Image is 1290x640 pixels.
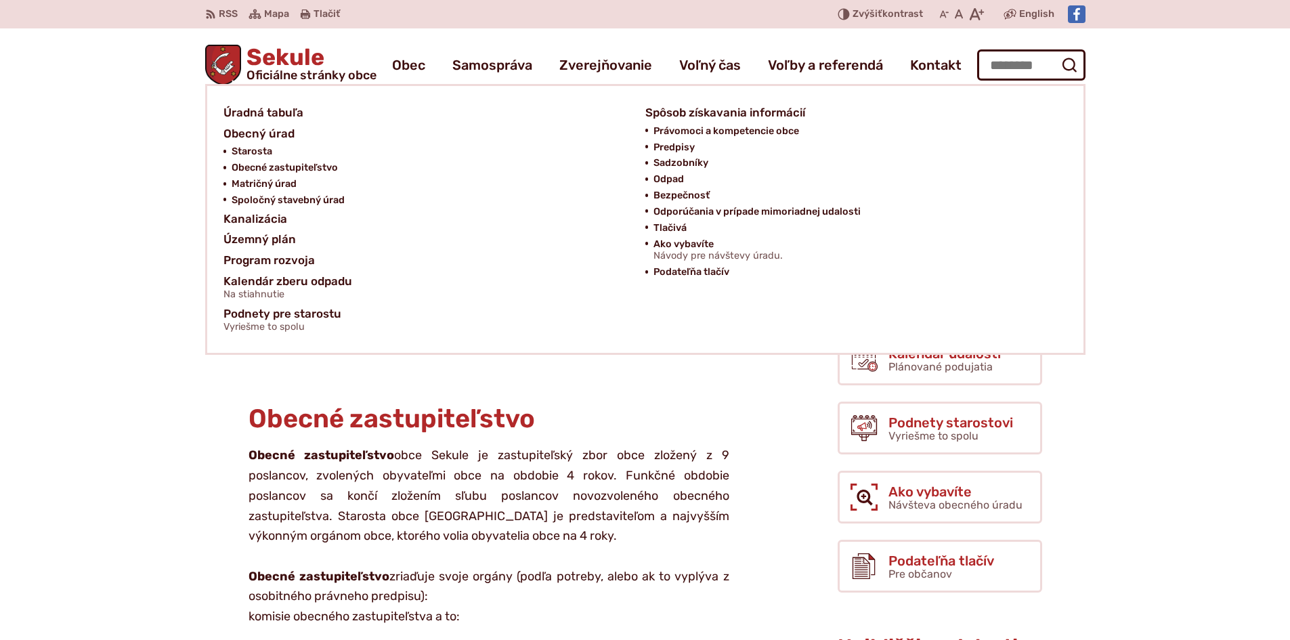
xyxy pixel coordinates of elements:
[205,45,377,85] a: Logo Sekule, prejsť na domovskú stránku.
[232,144,629,160] a: Starosta
[223,271,352,304] span: Kalendár zberu odpadu
[838,540,1042,593] a: Podateľňa tlačív Pre občanov
[223,271,629,304] a: Kalendár zberu odpaduNa stiahnutie
[223,250,629,271] a: Program rozvoja
[452,46,532,84] a: Samospráva
[559,46,652,84] a: Zverejňovanie
[645,102,805,123] span: Spôsob získavania informácií
[910,46,962,84] a: Kontakt
[392,46,425,84] a: Obec
[314,9,340,20] span: Tlačiť
[205,45,242,85] img: Prejsť na domovskú stránku
[768,46,883,84] a: Voľby a referendá
[241,46,377,81] span: Sekule
[888,568,952,580] span: Pre občanov
[653,155,708,171] span: Sadzobníky
[249,403,535,434] span: Obecné zastupiteľstvo
[232,192,629,209] a: Spoločný stavebný úrad
[223,289,352,300] span: Na stiahnutie
[232,144,272,160] span: Starosta
[223,123,295,144] span: Obecný úrad
[653,155,1051,171] a: Sadzobníky
[838,402,1042,454] a: Podnety starostovi Vyriešme to spolu
[653,220,1051,236] a: Tlačivá
[653,188,1051,204] a: Bezpečnosť
[223,322,341,333] span: Vyriešme to spolu
[223,102,303,123] span: Úradná tabuľa
[853,8,882,20] span: Zvýšiť
[888,498,1023,511] span: Návšteva obecného úradu
[645,102,1051,123] a: Spôsob získavania informácií
[653,251,783,261] span: Návody pre návštevy úradu.
[653,140,695,156] span: Predpisy
[223,209,287,230] span: Kanalizácia
[232,176,629,192] a: Matričný úrad
[653,204,861,220] span: Odporúčania v prípade mimoriadnej udalosti
[223,209,629,230] a: Kanalizácia
[653,236,783,265] span: Ako vybavíte
[653,123,799,140] span: Právomoci a kompetencie obce
[232,160,338,176] span: Obecné zastupiteľstvo
[223,229,296,250] span: Územný plán
[223,250,315,271] span: Program rozvoja
[653,264,729,280] span: Podateľňa tlačív
[1068,5,1085,23] img: Prejsť na Facebook stránku
[888,360,993,373] span: Plánované podujatia
[219,6,238,22] span: RSS
[232,160,629,176] a: Obecné zastupiteľstvo
[653,171,684,188] span: Odpad
[223,303,341,337] span: Podnety pre starostu
[653,188,710,204] span: Bezpečnosť
[264,6,289,22] span: Mapa
[653,123,1051,140] a: Právomoci a kompetencie obce
[679,46,741,84] a: Voľný čas
[653,204,1051,220] a: Odporúčania v prípade mimoriadnej udalosti
[223,123,629,144] a: Obecný úrad
[653,140,1051,156] a: Predpisy
[838,333,1042,385] a: Kalendár udalostí Plánované podujatia
[246,69,377,81] span: Oficiálne stránky obce
[1019,6,1054,22] span: English
[232,176,297,192] span: Matričný úrad
[232,192,345,209] span: Spoločný stavebný úrad
[1016,6,1057,22] a: English
[888,346,1001,361] span: Kalendár udalostí
[223,229,629,250] a: Územný plán
[888,415,1013,430] span: Podnety starostovi
[223,303,1051,337] a: Podnety pre starostuVyriešme to spolu
[249,569,389,584] strong: Obecné zastupiteľstvo
[249,448,395,463] strong: Obecné zastupiteľstvo
[653,220,687,236] span: Tlačivá
[838,471,1042,524] a: Ako vybavíte Návšteva obecného úradu
[888,553,994,568] span: Podateľňa tlačív
[888,429,979,442] span: Vyriešme to spolu
[223,102,629,123] a: Úradná tabuľa
[653,171,1051,188] a: Odpad
[653,236,1051,265] a: Ako vybavíteNávody pre návštevy úradu.
[653,264,1051,280] a: Podateľňa tlačív
[249,446,729,626] p: obce Sekule je zastupiteľský zbor obce zložený z 9 poslancov, zvolených obyvateľmi obce na obdobi...
[888,484,1023,499] span: Ako vybavíte
[853,9,923,20] span: kontrast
